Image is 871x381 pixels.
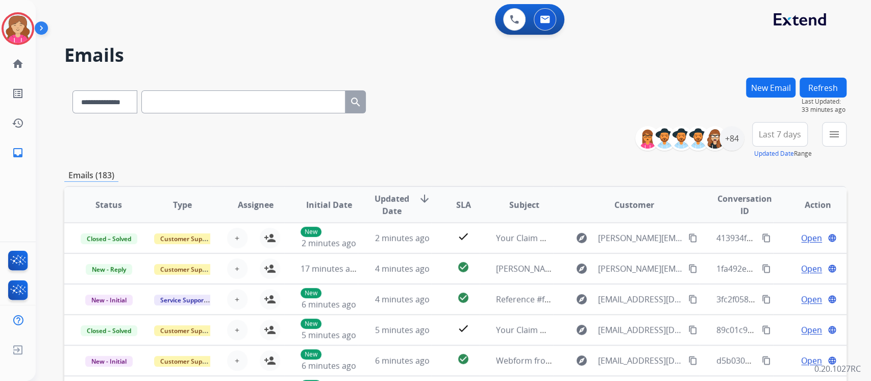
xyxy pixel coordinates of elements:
[264,354,276,367] mat-icon: person_add
[802,98,847,106] span: Last Updated:
[688,233,698,243] mat-icon: content_copy
[576,324,588,336] mat-icon: explore
[12,147,24,159] mat-icon: inbox
[264,232,276,244] mat-icon: person_add
[576,354,588,367] mat-icon: explore
[235,293,239,305] span: +
[762,356,771,365] mat-icon: content_copy
[154,295,212,305] span: Service Support
[227,350,247,371] button: +
[227,258,247,279] button: +
[801,293,822,305] span: Open
[306,199,352,211] span: Initial Date
[576,293,588,305] mat-icon: explore
[154,264,220,275] span: Customer Support
[154,233,220,244] span: Customer Support
[457,230,469,243] mat-icon: check
[828,325,837,335] mat-icon: language
[801,232,822,244] span: Open
[716,324,864,336] span: 89c01c9f-b83a-4ec8-bfa0-1fc08e5cb31f
[688,325,698,335] mat-icon: content_copy
[754,150,794,158] button: Updated Date
[173,199,192,211] span: Type
[302,329,356,341] span: 5 minutes ago
[457,322,469,335] mat-icon: check
[754,149,812,158] span: Range
[719,126,744,151] div: +84
[716,294,866,305] span: 3fc2f058-a2f7-4c4c-9b9e-13ed2c22b522
[238,199,273,211] span: Assignee
[227,289,247,309] button: +
[496,232,585,244] span: Your Claim with Extend
[457,353,469,365] mat-icon: check_circle
[828,295,837,304] mat-icon: language
[235,263,239,275] span: +
[264,324,276,336] mat-icon: person_add
[64,169,118,182] p: Emails (183)
[12,117,24,129] mat-icon: history
[762,295,771,304] mat-icon: content_copy
[762,264,771,273] mat-icon: content_copy
[576,232,588,244] mat-icon: explore
[688,264,698,273] mat-icon: content_copy
[759,132,801,136] span: Last 7 days
[235,232,239,244] span: +
[496,263,620,274] span: [PERSON_NAME] broken valence
[95,199,122,211] span: Status
[802,106,847,114] span: 33 minutes ago
[85,356,133,367] span: New - Initial
[81,325,137,336] span: Closed – Solved
[828,233,837,243] mat-icon: language
[375,294,430,305] span: 4 minutes ago
[301,263,360,274] span: 17 minutes ago
[762,233,771,243] mat-icon: content_copy
[264,293,276,305] mat-icon: person_add
[86,264,132,275] span: New - Reply
[801,263,822,275] span: Open
[801,324,822,336] span: Open
[801,354,822,367] span: Open
[235,324,239,336] span: +
[598,293,683,305] span: [EMAIL_ADDRESS][DOMAIN_NAME]
[828,356,837,365] mat-icon: language
[576,263,588,275] mat-icon: explore
[350,96,362,108] mat-icon: search
[828,264,837,273] mat-icon: language
[302,360,356,371] span: 6 minutes ago
[746,78,795,98] button: New Email
[301,288,321,298] p: New
[457,261,469,273] mat-icon: check_circle
[598,324,683,336] span: [EMAIL_ADDRESS][DOMAIN_NAME]
[716,232,866,244] span: 413934f8-d75f-46e2-8950-5478de2f67f1
[598,232,683,244] span: [PERSON_NAME][EMAIL_ADDRESS][DOMAIN_NAME]
[302,237,356,249] span: 2 minutes ago
[4,14,32,43] img: avatar
[301,319,321,329] p: New
[509,199,539,211] span: Subject
[773,187,847,223] th: Action
[64,45,847,65] h2: Emails
[375,263,430,274] span: 4 minutes ago
[496,355,727,366] span: Webform from [EMAIL_ADDRESS][DOMAIN_NAME] on [DATE]
[598,263,683,275] span: [PERSON_NAME][EMAIL_ADDRESS][PERSON_NAME][DOMAIN_NAME]
[85,295,133,305] span: New - Initial
[302,299,356,310] span: 6 minutes ago
[716,193,773,217] span: Conversation ID
[800,78,847,98] button: Refresh
[496,294,699,305] span: Reference #f59ca388-06f0-4175-ae19-2e1cf2-7502441
[457,292,469,304] mat-icon: check_circle
[301,227,321,237] p: New
[496,324,585,336] span: Your Claim with Extend
[227,320,247,340] button: +
[227,228,247,248] button: +
[688,295,698,304] mat-icon: content_copy
[418,193,431,205] mat-icon: arrow_downward
[828,128,840,140] mat-icon: menu
[264,263,276,275] mat-icon: person_add
[598,354,683,367] span: [EMAIL_ADDRESS][DOMAIN_NAME]
[375,324,430,336] span: 5 minutes ago
[456,199,470,211] span: SLA
[688,356,698,365] mat-icon: content_copy
[154,356,220,367] span: Customer Support
[301,349,321,360] p: New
